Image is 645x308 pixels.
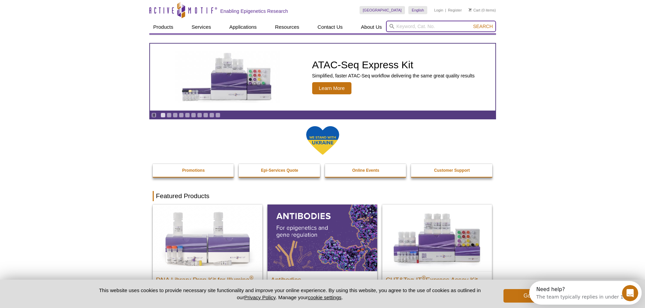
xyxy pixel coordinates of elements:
[153,205,262,271] img: DNA Library Prep Kit for Illumina
[150,44,495,111] article: ATAC-Seq Express Kit
[386,21,496,32] input: Keyword, Cat. No.
[469,8,480,13] a: Cart
[382,205,492,271] img: CUT&Tag-IT® Express Assay Kit
[473,24,493,29] span: Search
[503,289,558,303] button: Got it!
[225,21,261,33] a: Applications
[360,6,405,14] a: [GEOGRAPHIC_DATA]
[203,113,208,118] a: Go to slide 8
[312,82,352,94] span: Learn More
[173,113,178,118] a: Go to slide 3
[411,164,493,177] a: Customer Support
[471,23,495,29] button: Search
[151,113,156,118] a: Toggle autoplay
[191,113,196,118] a: Go to slide 6
[529,281,642,305] iframe: Intercom live chat discovery launcher
[622,285,638,301] iframe: Intercom live chat
[153,164,235,177] a: Promotions
[3,3,119,21] div: Open Intercom Messenger
[149,21,177,33] a: Products
[312,60,475,70] h2: ATAC-Seq Express Kit
[215,113,220,118] a: Go to slide 10
[386,273,489,283] h2: CUT&Tag-IT Express Assay Kit
[185,113,190,118] a: Go to slide 5
[188,21,215,33] a: Services
[271,21,303,33] a: Resources
[312,73,475,79] p: Simplified, faster ATAC-Seq workflow delivering the same great quality results
[325,164,407,177] a: Online Events
[352,168,379,173] strong: Online Events
[267,205,377,307] a: All Antibodies Antibodies Application-tested antibodies for ChIP, CUT&Tag, and CUT&RUN.
[7,11,99,18] div: The team typically replies in under 1m
[153,191,493,201] h2: Featured Products
[267,205,377,271] img: All Antibodies
[239,164,321,177] a: Epi-Services Quote
[150,44,495,111] a: ATAC-Seq Express Kit ATAC-Seq Express Kit Simplified, faster ATAC-Seq workflow delivering the sam...
[469,8,472,11] img: Your Cart
[357,21,386,33] a: About Us
[445,6,446,14] li: |
[244,294,275,300] a: Privacy Policy
[182,168,205,173] strong: Promotions
[448,8,462,13] a: Register
[308,294,341,300] button: cookie settings
[434,8,443,13] a: Login
[209,113,214,118] a: Go to slide 9
[160,113,166,118] a: Go to slide 1
[179,113,184,118] a: Go to slide 4
[7,6,99,11] div: Need help?
[382,205,492,307] a: CUT&Tag-IT® Express Assay Kit CUT&Tag-IT®Express Assay Kit Less variable and higher-throughput ge...
[87,287,493,301] p: This website uses cookies to provide necessary site functionality and improve your online experie...
[261,168,298,173] strong: Epi-Services Quote
[422,275,426,280] sup: ®
[314,21,347,33] a: Contact Us
[156,273,259,283] h2: DNA Library Prep Kit for Illumina
[220,8,288,14] h2: Enabling Epigenetics Research
[167,113,172,118] a: Go to slide 2
[408,6,427,14] a: English
[434,168,470,173] strong: Customer Support
[197,113,202,118] a: Go to slide 7
[271,273,374,283] h2: Antibodies
[469,6,496,14] li: (0 items)
[172,51,283,103] img: ATAC-Seq Express Kit
[250,275,254,280] sup: ®
[306,125,340,156] img: We Stand With Ukraine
